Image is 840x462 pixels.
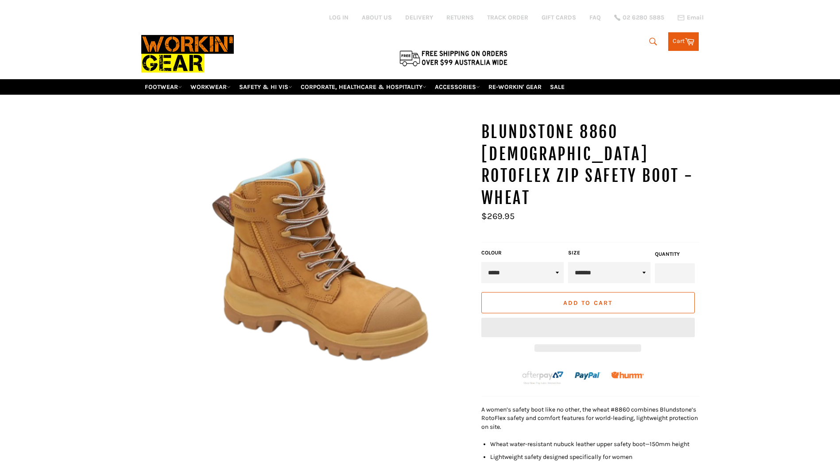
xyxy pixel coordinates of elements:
[546,79,568,95] a: SALE
[398,49,509,67] img: Flat $9.95 shipping Australia wide
[481,292,695,313] button: Add to Cart
[677,14,704,21] a: Email
[687,15,704,21] span: Email
[446,13,474,22] a: RETURNS
[521,370,565,385] img: Afterpay-Logo-on-dark-bg_large.png
[623,15,664,21] span: 02 6280 5885
[191,121,472,403] img: BLUNDSTONE 8860 Ladies RotoFlex Zip Safety Boot - Wheat - Workin' Gear
[568,249,650,257] label: Size
[485,79,545,95] a: RE-WORKIN' GEAR
[481,249,564,257] label: COLOUR
[141,29,234,79] img: Workin Gear leaders in Workwear, Safety Boots, PPE, Uniforms. Australia's No.1 in Workwear
[668,32,699,51] a: Cart
[487,13,528,22] a: TRACK ORDER
[431,79,484,95] a: ACCESSORIES
[481,405,699,431] p: A women’s safety boot like no other, the wheat #8860 combines Blundstone’s RotoFlex safety and co...
[611,372,644,378] img: Humm_core_logo_RGB-01_300x60px_small_195d8312-4386-4de7-b182-0ef9b6303a37.png
[614,15,664,21] a: 02 6280 5885
[481,121,699,209] h1: BLUNDSTONE 8860 [DEMOGRAPHIC_DATA] RotoFlex Zip Safety Boot - Wheat
[329,14,348,21] a: Log in
[490,453,699,461] li: Lightweight safety designed specifically for women
[187,79,234,95] a: WORKWEAR
[655,250,695,258] label: Quantity
[575,363,601,389] img: paypal.png
[236,79,296,95] a: SAFETY & HI VIS
[563,299,612,307] span: Add to Cart
[297,79,430,95] a: CORPORATE, HEALTHCARE & HOSPITALITY
[490,440,699,448] li: Wheat water-resistant nubuck leather upper safety boot—150mm height
[141,79,186,95] a: FOOTWEAR
[481,211,515,221] span: $269.95
[589,13,601,22] a: FAQ
[542,13,576,22] a: GIFT CARDS
[405,13,433,22] a: DELIVERY
[362,13,392,22] a: ABOUT US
